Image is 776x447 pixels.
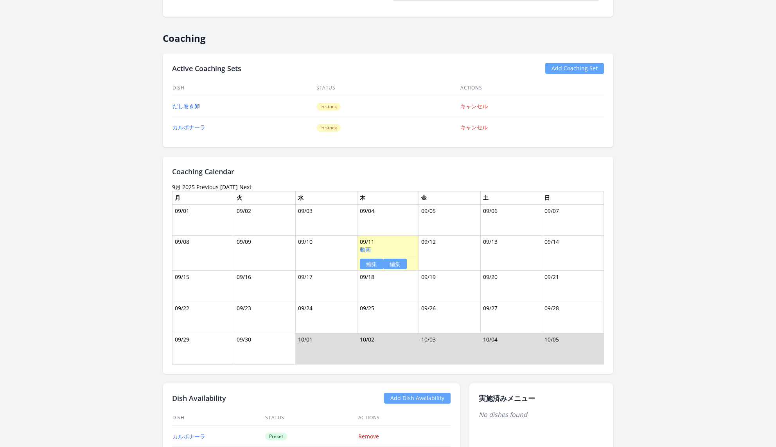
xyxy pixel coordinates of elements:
[360,259,383,269] a: 編集
[460,123,488,131] a: キャンセル
[542,333,604,365] td: 10/05
[172,410,265,426] th: Dish
[480,271,542,302] td: 09/20
[542,236,604,271] td: 09/14
[460,102,488,110] a: キャンセル
[172,191,234,204] th: 月
[480,204,542,236] td: 09/06
[172,183,195,191] time: 9月 2025
[163,26,613,44] h2: Coaching
[360,246,371,253] a: 動画
[383,259,407,269] a: 編集
[296,302,357,333] td: 09/24
[316,103,341,111] span: In stock
[542,302,604,333] td: 09/28
[419,204,481,236] td: 09/05
[234,271,296,302] td: 09/16
[172,236,234,271] td: 09/08
[172,166,604,177] h2: Coaching Calendar
[357,236,419,271] td: 09/11
[316,80,460,96] th: Status
[234,204,296,236] td: 09/02
[419,236,481,271] td: 09/12
[296,236,357,271] td: 09/10
[419,333,481,365] td: 10/03
[239,183,251,191] a: Next
[357,204,419,236] td: 09/04
[172,393,226,404] h2: Dish Availability
[384,393,451,404] a: Add Dish Availability
[542,271,604,302] td: 09/21
[234,302,296,333] td: 09/23
[172,333,234,365] td: 09/29
[265,433,287,440] span: Preset
[357,302,419,333] td: 09/25
[234,191,296,204] th: 火
[296,204,357,236] td: 09/03
[172,302,234,333] td: 09/22
[316,124,341,132] span: In stock
[234,236,296,271] td: 09/09
[296,191,357,204] th: 水
[460,80,604,96] th: Actions
[296,333,357,365] td: 10/01
[357,191,419,204] th: 木
[172,63,241,74] h2: Active Coaching Sets
[172,433,205,440] a: カルボナーラ
[419,271,481,302] td: 09/19
[419,191,481,204] th: 金
[419,302,481,333] td: 09/26
[172,102,200,110] a: だし巻き卵
[480,302,542,333] td: 09/27
[480,191,542,204] th: 土
[172,80,316,96] th: Dish
[545,63,604,74] a: Add Coaching Set
[358,433,379,440] a: Remove
[234,333,296,365] td: 09/30
[480,236,542,271] td: 09/13
[542,191,604,204] th: 日
[480,333,542,365] td: 10/04
[196,183,219,191] a: Previous
[172,204,234,236] td: 09/01
[357,333,419,365] td: 10/02
[220,183,238,191] a: [DATE]
[479,410,604,419] p: No dishes found
[172,271,234,302] td: 09/15
[296,271,357,302] td: 09/17
[479,393,604,404] h2: 実施済みメニュー
[265,410,357,426] th: Status
[172,123,205,131] a: カルボナーラ
[542,204,604,236] td: 09/07
[357,271,419,302] td: 09/18
[358,410,451,426] th: Actions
